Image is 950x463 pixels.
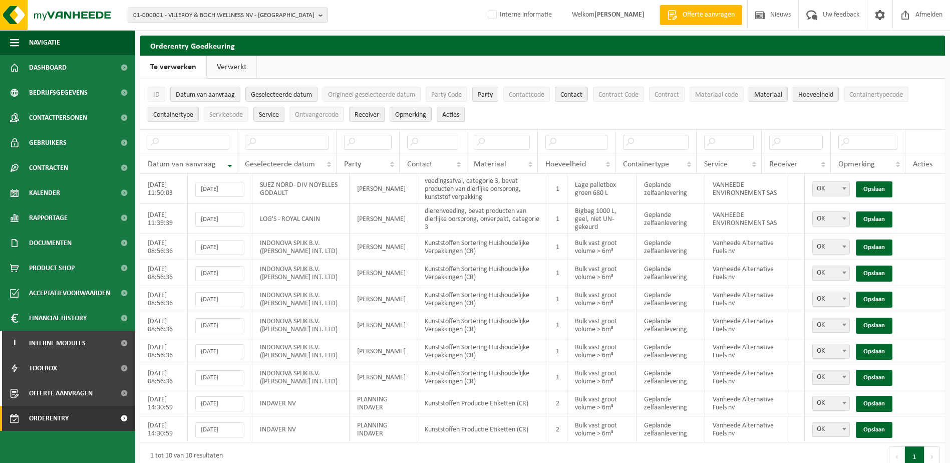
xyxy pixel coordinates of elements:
[29,230,72,256] span: Documenten
[598,91,639,99] span: Contract Code
[472,87,498,102] button: PartyParty: Activate to sort
[474,160,506,168] span: Materiaal
[426,87,467,102] button: Party CodeParty Code: Activate to sort
[705,390,789,416] td: Vanheede Alternative Fuels nv
[350,260,417,286] td: [PERSON_NAME]
[253,107,284,122] button: ServiceService: Activate to sort
[350,416,417,442] td: PLANNING INDAVER
[355,111,379,119] span: Receiver
[417,234,548,260] td: Kunststoffen Sortering Huishoudelijke Verpakkingen (CR)
[153,111,193,119] span: Containertype
[29,306,87,331] span: Financial History
[649,87,685,102] button: ContractContract: Activate to sort
[548,204,567,234] td: 1
[856,181,892,197] a: Opslaan
[813,240,849,254] span: OK
[407,160,432,168] span: Contact
[148,160,216,168] span: Datum van aanvraag
[856,396,892,412] a: Opslaan
[798,91,833,99] span: Hoeveelheid
[29,356,57,381] span: Toolbox
[548,338,567,364] td: 1
[560,91,582,99] span: Contact
[913,160,932,168] span: Acties
[637,364,705,390] td: Geplande zelfaanlevering
[140,204,188,234] td: [DATE] 11:39:39
[856,370,892,386] a: Opslaan
[812,370,850,385] span: OK
[812,344,850,359] span: OK
[813,292,849,306] span: OK
[545,160,586,168] span: Hoeveelheid
[478,91,493,99] span: Party
[344,160,361,168] span: Party
[567,260,637,286] td: Bulk vast groot volume > 6m³
[29,155,68,180] span: Contracten
[769,160,798,168] span: Receiver
[813,212,849,226] span: OK
[289,107,344,122] button: OntvangercodeOntvangercode: Activate to sort
[793,87,839,102] button: HoeveelheidHoeveelheid: Activate to sort
[245,87,318,102] button: Geselecteerde datumGeselecteerde datum: Activate to sort
[812,422,850,437] span: OK
[209,111,243,119] span: Servicecode
[207,56,256,79] a: Verwerkt
[245,160,315,168] span: Geselecteerde datum
[812,266,850,281] span: OK
[844,87,908,102] button: ContainertypecodeContainertypecode: Activate to sort
[637,312,705,338] td: Geplande zelfaanlevering
[548,260,567,286] td: 1
[29,105,87,130] span: Contactpersonen
[140,260,188,286] td: [DATE] 08:56:36
[29,256,75,281] span: Product Shop
[655,91,679,99] span: Contract
[690,87,744,102] button: Materiaal codeMateriaal code: Activate to sort
[548,364,567,390] td: 1
[252,338,350,364] td: INDONOVA SPIJK B.V. ([PERSON_NAME] INT. LTD)
[140,416,188,442] td: [DATE] 14:30:59
[395,111,426,119] span: Opmerking
[813,182,849,196] span: OK
[390,107,432,122] button: OpmerkingOpmerking: Activate to sort
[204,107,248,122] button: ServicecodeServicecode: Activate to sort
[705,338,789,364] td: Vanheede Alternative Fuels nv
[856,318,892,334] a: Opslaan
[417,286,548,312] td: Kunststoffen Sortering Huishoudelijke Verpakkingen (CR)
[176,91,235,99] span: Datum van aanvraag
[660,5,742,25] a: Offerte aanvragen
[252,260,350,286] td: INDONOVA SPIJK B.V. ([PERSON_NAME] INT. LTD)
[637,174,705,204] td: Geplande zelfaanlevering
[838,160,875,168] span: Opmerking
[295,111,339,119] span: Ontvangercode
[133,8,314,23] span: 01-000001 - VILLEROY & BOCH WELLNESS NV - [GEOGRAPHIC_DATA]
[812,396,850,411] span: OK
[856,292,892,308] a: Opslaan
[813,344,849,358] span: OK
[705,204,789,234] td: VANHEEDE ENVIRONNEMENT SAS
[548,174,567,204] td: 1
[350,204,417,234] td: [PERSON_NAME]
[812,181,850,196] span: OK
[813,422,849,436] span: OK
[705,260,789,286] td: Vanheede Alternative Fuels nv
[548,390,567,416] td: 2
[567,338,637,364] td: Bulk vast groot volume > 6m³
[705,174,789,204] td: VANHEEDE ENVIRONNEMENT SAS
[486,8,552,23] label: Interne informatie
[350,174,417,204] td: [PERSON_NAME]
[323,87,421,102] button: Origineel geselecteerde datumOrigineel geselecteerde datum: Activate to sort
[749,87,788,102] button: MateriaalMateriaal: Activate to sort
[705,286,789,312] td: Vanheede Alternative Fuels nv
[548,234,567,260] td: 1
[548,312,567,338] td: 1
[431,91,462,99] span: Party Code
[812,211,850,226] span: OK
[251,91,312,99] span: Geselecteerde datum
[567,312,637,338] td: Bulk vast groot volume > 6m³
[128,8,328,23] button: 01-000001 - VILLEROY & BOCH WELLNESS NV - [GEOGRAPHIC_DATA]
[705,364,789,390] td: Vanheede Alternative Fuels nv
[252,204,350,234] td: LOG'S - ROYAL CANIN
[140,174,188,204] td: [DATE] 11:50:03
[148,107,199,122] button: ContainertypeContainertype: Activate to sort
[350,390,417,416] td: PLANNING INDAVER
